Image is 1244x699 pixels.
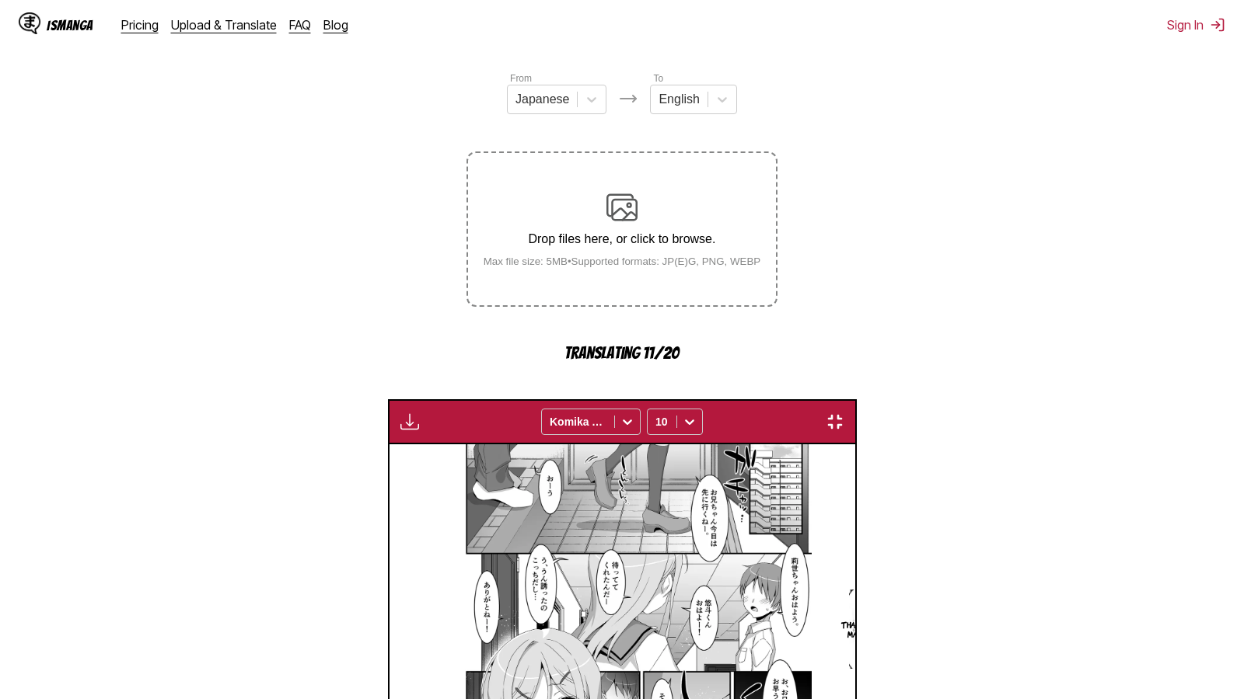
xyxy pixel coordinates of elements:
button: Sign In [1167,17,1225,33]
p: Translating 11/20 [466,344,777,362]
img: Sign out [1210,17,1225,33]
p: Drop files here, or click to browse. [471,232,774,246]
a: Blog [323,17,348,33]
label: From [510,73,532,84]
img: Exit fullscreen [826,412,844,431]
p: Thanks, man! [838,617,873,642]
div: IsManga [47,18,93,33]
img: Languages icon [619,89,638,108]
a: Pricing [121,17,159,33]
img: IsManga Logo [19,12,40,34]
a: FAQ [289,17,311,33]
a: Upload & Translate [171,17,277,33]
img: Download translated images [400,412,419,431]
a: IsManga LogoIsManga [19,12,121,37]
label: To [653,73,663,84]
small: Max file size: 5MB • Supported formats: JP(E)G, PNG, WEBP [471,256,774,267]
